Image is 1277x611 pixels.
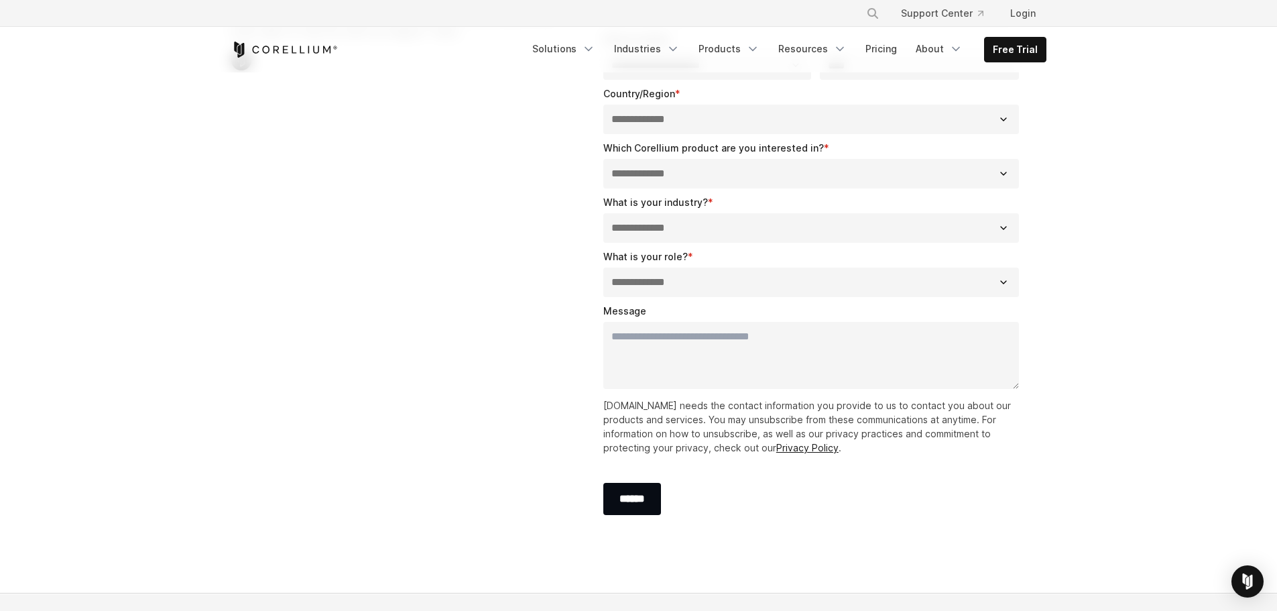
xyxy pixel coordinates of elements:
a: Pricing [857,37,905,61]
div: Navigation Menu [524,37,1046,62]
a: Login [999,1,1046,25]
span: Message [603,305,646,317]
a: Privacy Policy [776,442,839,453]
a: Support Center [890,1,994,25]
a: Products [690,37,768,61]
p: [DOMAIN_NAME] needs the contact information you provide to us to contact you about our products a... [603,398,1025,455]
a: Solutions [524,37,603,61]
a: Resources [770,37,855,61]
span: Country/Region [603,88,675,99]
button: Search [861,1,885,25]
a: Free Trial [985,38,1046,62]
a: Corellium Home [231,42,338,58]
div: Navigation Menu [850,1,1046,25]
a: About [908,37,971,61]
span: Which Corellium product are you interested in? [603,142,824,154]
span: What is your role? [603,251,688,262]
div: Open Intercom Messenger [1231,565,1264,598]
a: Industries [606,37,688,61]
span: What is your industry? [603,197,708,208]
